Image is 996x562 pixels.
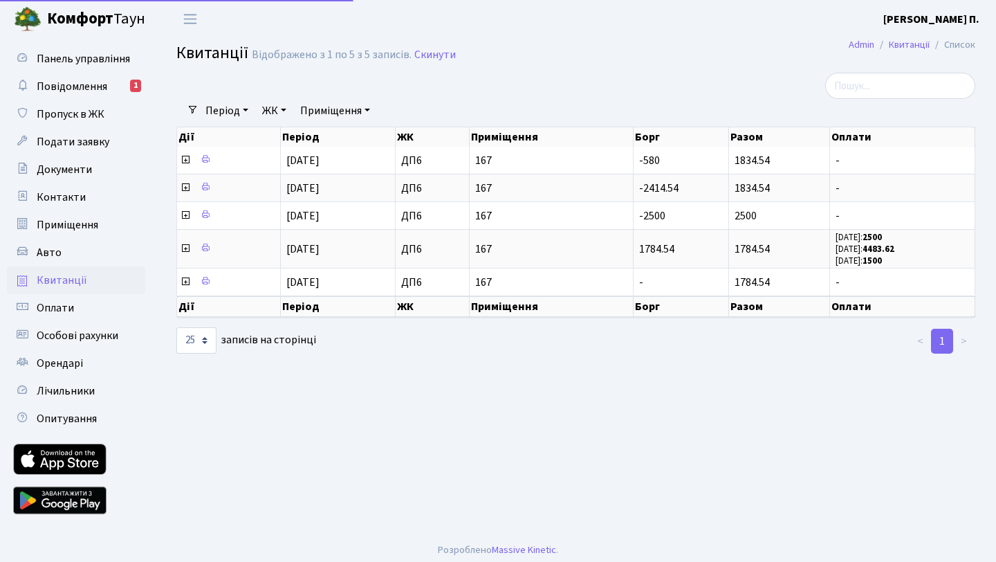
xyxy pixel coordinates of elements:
[830,127,975,147] th: Оплати
[7,322,145,350] a: Особові рахунки
[729,296,830,317] th: Разом
[639,153,660,168] span: -580
[7,377,145,405] a: Лічильники
[286,208,320,224] span: [DATE]
[492,543,556,557] a: Massive Kinetic
[7,156,145,183] a: Документи
[7,45,145,73] a: Панель управління
[286,275,320,290] span: [DATE]
[836,183,969,194] span: -
[37,134,109,149] span: Подати заявку
[37,273,87,288] span: Квитанції
[7,239,145,266] a: Авто
[639,275,643,290] span: -
[7,100,145,128] a: Пропуск в ЖК
[37,328,118,343] span: Особові рахунки
[849,37,874,52] a: Admin
[7,350,145,377] a: Орендарі
[286,242,320,257] span: [DATE]
[37,217,98,233] span: Приміщення
[281,127,396,147] th: Період
[401,244,463,255] span: ДП6
[735,208,757,224] span: 2500
[281,296,396,317] th: Період
[735,275,770,290] span: 1784.54
[836,243,894,255] small: [DATE]:
[252,48,412,62] div: Відображено з 1 по 5 з 5 записів.
[200,99,254,123] a: Період
[401,277,463,288] span: ДП6
[729,127,830,147] th: Разом
[47,8,145,31] span: Таун
[37,107,104,122] span: Пропуск в ЖК
[828,30,996,60] nav: breadcrumb
[639,242,674,257] span: 1784.54
[7,128,145,156] a: Подати заявку
[7,73,145,100] a: Повідомлення1
[295,99,376,123] a: Приміщення
[475,210,627,221] span: 167
[37,300,74,316] span: Оплати
[863,243,894,255] b: 4483.62
[836,155,969,166] span: -
[37,190,86,205] span: Контакти
[438,543,558,558] div: Розроблено .
[639,208,665,224] span: -2500
[735,242,770,257] span: 1784.54
[735,181,770,196] span: 1834.54
[37,162,92,177] span: Документи
[37,245,62,260] span: Авто
[37,411,97,426] span: Опитування
[931,329,953,354] a: 1
[401,210,463,221] span: ДП6
[177,127,281,147] th: Дії
[47,8,113,30] b: Комфорт
[634,127,729,147] th: Борг
[7,405,145,433] a: Опитування
[257,99,292,123] a: ЖК
[825,73,975,99] input: Пошук...
[475,155,627,166] span: 167
[863,231,882,244] b: 2500
[7,294,145,322] a: Оплати
[889,37,930,52] a: Квитанції
[475,244,627,255] span: 167
[286,181,320,196] span: [DATE]
[836,210,969,221] span: -
[414,48,456,62] a: Скинути
[836,255,882,267] small: [DATE]:
[7,183,145,211] a: Контакти
[176,327,216,354] select: записів на сторінці
[883,11,979,28] a: [PERSON_NAME] П.
[396,127,470,147] th: ЖК
[639,181,679,196] span: -2414.54
[470,296,634,317] th: Приміщення
[475,183,627,194] span: 167
[130,80,141,92] div: 1
[286,153,320,168] span: [DATE]
[735,153,770,168] span: 1834.54
[470,127,634,147] th: Приміщення
[7,211,145,239] a: Приміщення
[177,296,281,317] th: Дії
[37,51,130,66] span: Панель управління
[830,296,975,317] th: Оплати
[401,155,463,166] span: ДП6
[14,6,41,33] img: logo.png
[634,296,729,317] th: Борг
[37,79,107,94] span: Повідомлення
[37,383,95,399] span: Лічильники
[176,41,248,65] span: Квитанції
[883,12,979,27] b: [PERSON_NAME] П.
[396,296,470,317] th: ЖК
[863,255,882,267] b: 1500
[836,277,969,288] span: -
[37,356,83,371] span: Орендарі
[401,183,463,194] span: ДП6
[836,231,882,244] small: [DATE]:
[930,37,975,53] li: Список
[176,327,316,354] label: записів на сторінці
[475,277,627,288] span: 167
[7,266,145,294] a: Квитанції
[173,8,207,30] button: Переключити навігацію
